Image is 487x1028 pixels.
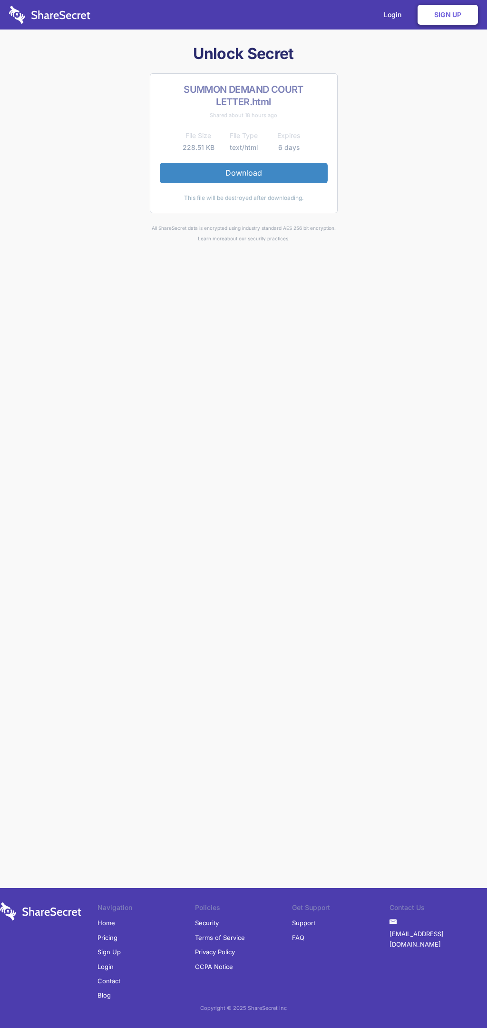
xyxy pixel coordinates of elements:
[160,163,328,183] a: Download
[97,916,115,930] a: Home
[97,930,117,945] a: Pricing
[160,193,328,203] div: This file will be destroyed after downloading.
[221,130,266,141] th: File Type
[198,236,224,241] a: Learn more
[195,916,219,930] a: Security
[221,142,266,153] td: text/html
[195,945,235,959] a: Privacy Policy
[390,927,487,952] a: [EMAIL_ADDRESS][DOMAIN_NAME]
[195,959,233,974] a: CCPA Notice
[418,5,478,25] a: Sign Up
[176,142,221,153] td: 228.51 KB
[9,6,90,24] img: logo-wordmark-white-trans-d4663122ce5f474addd5e946df7df03e33cb6a1c49d2221995e7729f52c070b2.svg
[97,945,121,959] a: Sign Up
[195,902,292,916] li: Policies
[97,902,195,916] li: Navigation
[195,930,245,945] a: Terms of Service
[266,130,312,141] th: Expires
[266,142,312,153] td: 6 days
[160,110,328,120] div: Shared about 18 hours ago
[97,974,120,988] a: Contact
[97,959,114,974] a: Login
[97,988,111,1002] a: Blog
[292,902,390,916] li: Get Support
[176,130,221,141] th: File Size
[292,930,304,945] a: FAQ
[160,83,328,108] h2: SUMMON DEMAND COURT LETTER.html
[292,916,315,930] a: Support
[390,902,487,916] li: Contact Us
